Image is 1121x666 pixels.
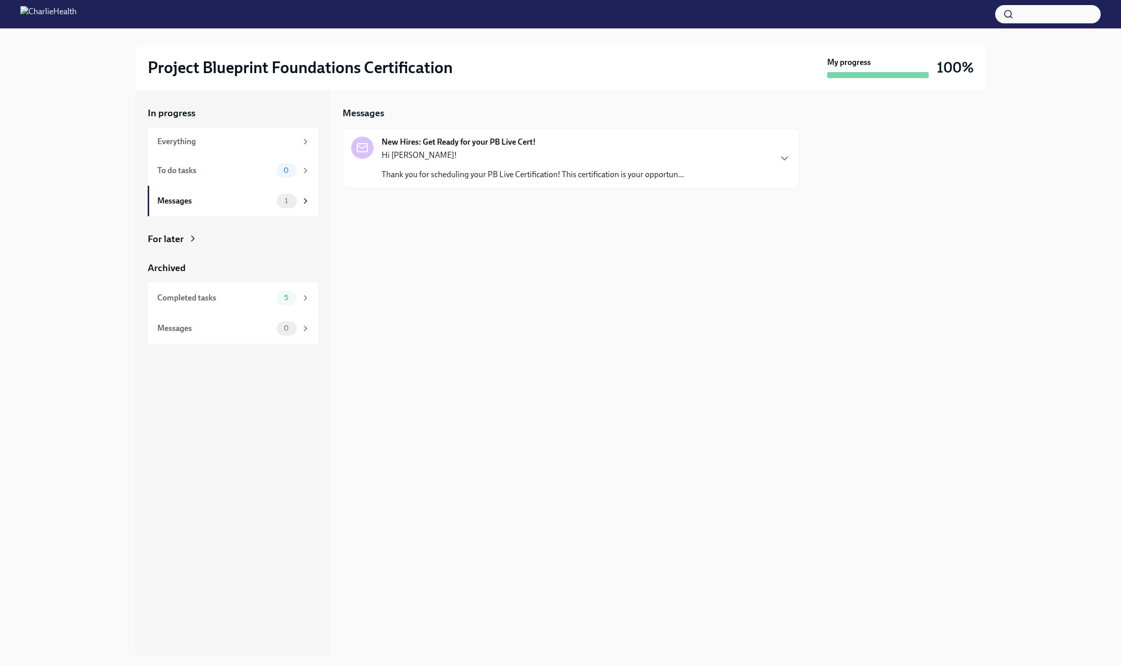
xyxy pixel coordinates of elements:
span: 0 [278,324,295,332]
div: Everything [157,136,297,147]
h2: Project Blueprint Foundations Certification [148,57,453,78]
strong: My progress [827,57,871,68]
div: For later [148,232,184,246]
div: Completed tasks [157,292,273,304]
img: CharlieHealth [20,6,77,22]
span: 0 [278,166,295,174]
a: For later [148,232,318,246]
span: 5 [278,294,294,302]
h3: 100% [937,58,974,77]
a: In progress [148,107,318,120]
span: 1 [279,197,294,205]
a: Messages1 [148,186,318,216]
a: Completed tasks5 [148,283,318,313]
a: To do tasks0 [148,155,318,186]
a: Messages0 [148,313,318,344]
p: Hi [PERSON_NAME]! [382,150,684,161]
a: Everything [148,128,318,155]
div: Messages [157,323,273,334]
p: Thank you for scheduling your PB Live Certification! This certification is your opportun... [382,169,684,180]
h5: Messages [343,107,384,120]
div: Messages [157,195,273,207]
a: Archived [148,261,318,275]
strong: New Hires: Get Ready for your PB Live Cert! [382,137,536,148]
div: To do tasks [157,165,273,176]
